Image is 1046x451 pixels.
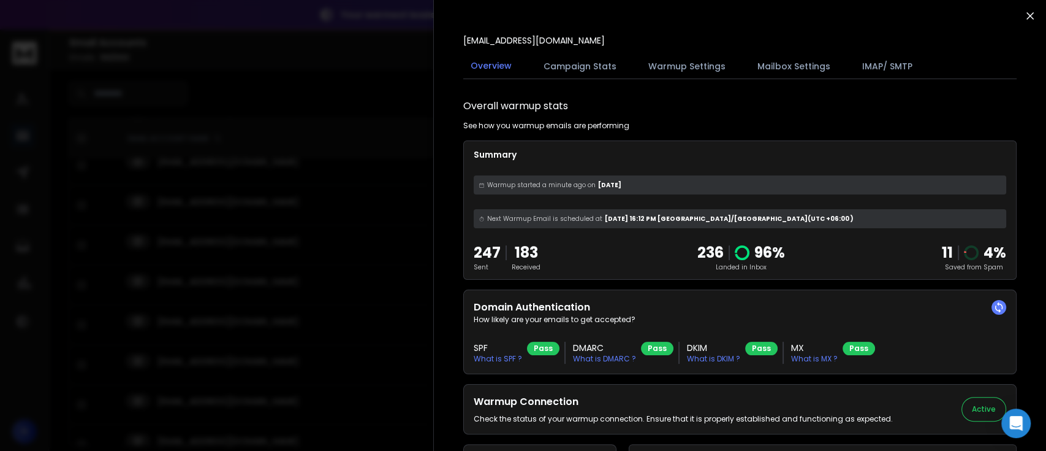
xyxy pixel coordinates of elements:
p: What is DMARC ? [573,354,636,364]
p: 4 % [983,243,1006,263]
p: Received [512,263,540,272]
button: Active [961,397,1006,422]
p: Check the status of your warmup connection. Ensure that it is properly established and functionin... [474,414,893,424]
div: Pass [745,342,778,355]
p: See how you warmup emails are performing [463,121,629,131]
p: 236 [697,243,724,263]
p: Sent [474,263,501,272]
button: Campaign Stats [536,53,624,80]
p: What is DKIM ? [687,354,740,364]
strong: 11 [942,242,953,263]
p: Landed in Inbox [697,263,785,272]
div: [DATE] 16:12 PM [GEOGRAPHIC_DATA]/[GEOGRAPHIC_DATA] (UTC +06:00 ) [474,209,1006,228]
p: 247 [474,243,501,263]
h3: DKIM [687,342,740,354]
p: Saved from Spam [942,263,1006,272]
h2: Warmup Connection [474,395,893,409]
span: Next Warmup Email is scheduled at [487,214,602,223]
div: [DATE] [474,175,1006,195]
h3: MX [791,342,838,354]
button: Warmup Settings [641,53,733,80]
span: Warmup started a minute ago on [487,180,596,190]
h3: SPF [474,342,522,354]
h1: Overall warmup stats [463,99,568,114]
button: Mailbox Settings [750,53,838,80]
button: Overview [463,52,519,80]
div: Open Intercom Messenger [1001,409,1031,438]
p: Summary [474,148,1006,161]
p: What is SPF ? [474,354,522,364]
p: [EMAIL_ADDRESS][DOMAIN_NAME] [463,34,605,47]
div: Pass [641,342,673,355]
p: 96 % [754,243,785,263]
h3: DMARC [573,342,636,354]
button: IMAP/ SMTP [855,53,920,80]
p: How likely are your emails to get accepted? [474,315,1006,325]
h2: Domain Authentication [474,300,1006,315]
div: Pass [843,342,875,355]
div: Pass [527,342,559,355]
p: What is MX ? [791,354,838,364]
p: 183 [512,243,540,263]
